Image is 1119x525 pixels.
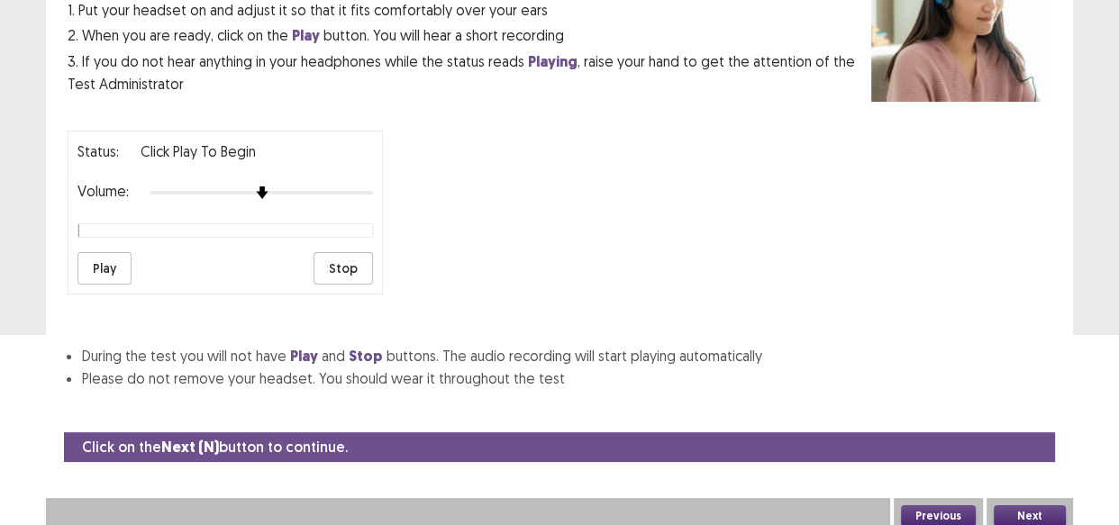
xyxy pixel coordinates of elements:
strong: Stop [349,347,383,366]
img: arrow-thumb [256,186,268,199]
strong: Next (N) [161,438,219,457]
p: Status: [77,140,119,162]
li: Please do not remove your headset. You should wear it throughout the test [82,367,1051,389]
strong: Play [290,347,318,366]
strong: Play [292,26,320,45]
p: Click on the button to continue. [82,436,348,458]
p: Click Play to Begin [141,140,256,162]
p: 2. When you are ready, click on the button. You will hear a short recording [68,24,871,47]
strong: Playing [528,52,578,71]
p: Volume: [77,180,129,202]
button: Play [77,252,132,285]
li: During the test you will not have and buttons. The audio recording will start playing automatically [82,345,1051,367]
p: 3. If you do not hear anything in your headphones while the status reads , raise your hand to get... [68,50,871,95]
button: Stop [314,252,373,285]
